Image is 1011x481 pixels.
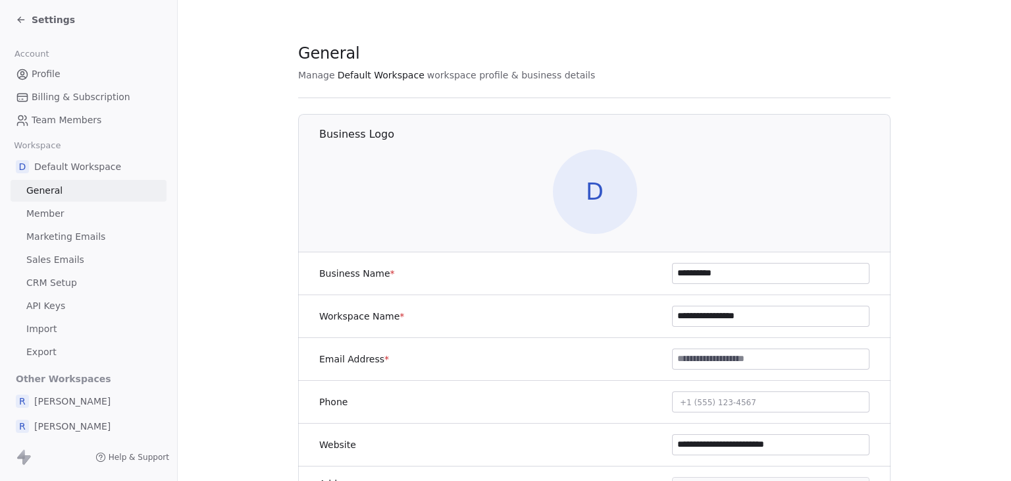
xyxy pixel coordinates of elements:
[11,109,167,131] a: Team Members
[338,69,425,82] span: Default Workspace
[16,420,29,433] span: R
[26,345,57,359] span: Export
[11,368,117,389] span: Other Workspaces
[11,249,167,271] a: Sales Emails
[16,160,29,173] span: D
[553,150,637,234] span: D
[11,63,167,85] a: Profile
[319,127,891,142] h1: Business Logo
[26,207,65,221] span: Member
[16,13,75,26] a: Settings
[26,276,77,290] span: CRM Setup
[26,322,57,336] span: Import
[319,353,389,366] label: Email Address
[16,395,29,408] span: R
[26,299,65,313] span: API Keys
[680,398,756,407] span: +1 (555) 123-4567
[427,69,596,82] span: workspace profile & business details
[11,180,167,202] a: General
[298,69,335,82] span: Manage
[11,86,167,108] a: Billing & Subscription
[32,90,130,104] span: Billing & Subscription
[11,272,167,294] a: CRM Setup
[26,184,63,198] span: General
[34,160,121,173] span: Default Workspace
[26,253,84,267] span: Sales Emails
[34,395,111,408] span: [PERSON_NAME]
[32,13,75,26] span: Settings
[672,391,869,412] button: +1 (555) 123-4567
[319,310,404,323] label: Workspace Name
[26,230,105,244] span: Marketing Emails
[95,452,169,463] a: Help & Support
[109,452,169,463] span: Help & Support
[34,420,111,433] span: [PERSON_NAME]
[319,395,348,409] label: Phone
[11,203,167,225] a: Member
[9,136,66,156] span: Workspace
[9,44,55,64] span: Account
[319,267,395,280] label: Business Name
[11,295,167,317] a: API Keys
[11,226,167,248] a: Marketing Emails
[319,438,356,451] label: Website
[298,43,360,63] span: General
[11,341,167,363] a: Export
[32,113,101,127] span: Team Members
[11,318,167,340] a: Import
[32,67,61,81] span: Profile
